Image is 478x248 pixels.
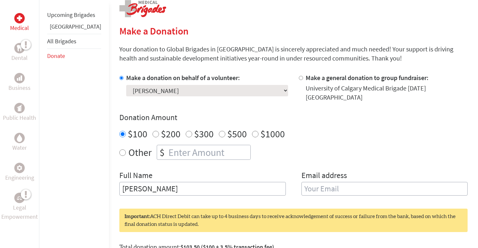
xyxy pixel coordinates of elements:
[3,113,36,122] p: Public Health
[157,145,167,159] div: $
[12,133,27,152] a: WaterWater
[128,128,147,140] label: $100
[125,214,150,219] strong: Important:
[47,52,65,60] a: Donate
[14,43,25,53] div: Dental
[14,13,25,23] div: Medical
[17,165,22,171] img: Engineering
[128,145,152,160] label: Other
[14,73,25,83] div: Business
[17,196,22,200] img: Legal Empowerment
[161,128,180,140] label: $200
[3,103,36,122] a: Public HealthPublic Health
[17,45,22,51] img: Dental
[47,34,101,49] li: All Brigades
[119,182,286,196] input: Enter Full Name
[5,163,34,182] a: EngineeringEngineering
[17,76,22,81] img: Business
[119,25,468,37] h2: Make a Donation
[306,84,468,102] div: University of Calgary Medical Brigade [DATE] [GEOGRAPHIC_DATA]
[126,74,240,82] label: Make a donation on behalf of a volunteer:
[14,163,25,173] div: Engineering
[8,83,31,92] p: Business
[47,11,95,19] a: Upcoming Brigades
[119,209,468,232] div: ACH Direct Debit can take up to 4 business days to receive acknowledgement of success or failure ...
[5,173,34,182] p: Engineering
[119,112,468,123] h4: Donation Amount
[17,134,22,142] img: Water
[306,74,429,82] label: Make a general donation to group fundraiser:
[119,45,468,63] p: Your donation to Global Brigades in [GEOGRAPHIC_DATA] is sincerely appreciated and much needed! Y...
[1,203,38,221] p: Legal Empowerment
[11,43,28,62] a: DentalDental
[50,23,101,30] a: [GEOGRAPHIC_DATA]
[17,105,22,111] img: Public Health
[8,73,31,92] a: BusinessBusiness
[47,8,101,22] li: Upcoming Brigades
[260,128,285,140] label: $1000
[14,103,25,113] div: Public Health
[301,170,347,182] label: Email address
[194,128,214,140] label: $300
[227,128,247,140] label: $500
[47,49,101,63] li: Donate
[119,170,153,182] label: Full Name
[11,53,28,62] p: Dental
[301,182,468,196] input: Your Email
[14,193,25,203] div: Legal Empowerment
[10,13,29,33] a: MedicalMedical
[47,37,76,45] a: All Brigades
[47,22,101,34] li: Panama
[167,145,250,159] input: Enter Amount
[10,23,29,33] p: Medical
[14,133,25,143] div: Water
[12,143,27,152] p: Water
[1,193,38,221] a: Legal EmpowermentLegal Empowerment
[17,16,22,21] img: Medical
